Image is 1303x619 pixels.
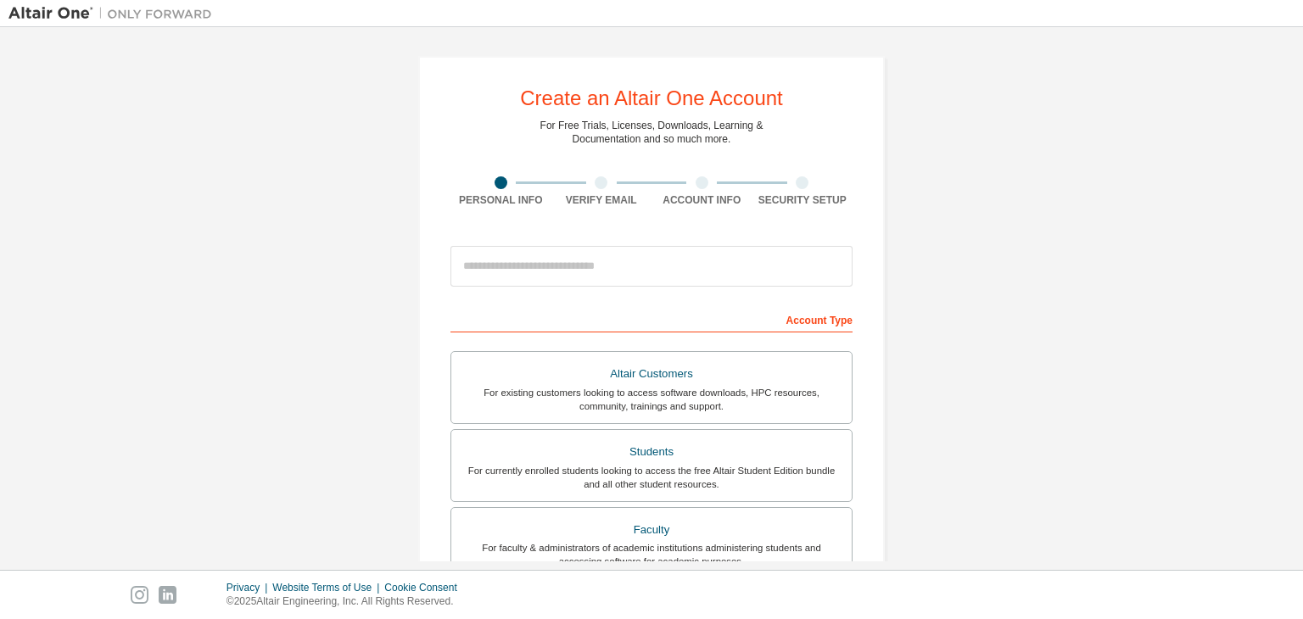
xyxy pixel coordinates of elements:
[226,594,467,609] p: © 2025 Altair Engineering, Inc. All Rights Reserved.
[226,581,272,594] div: Privacy
[752,193,853,207] div: Security Setup
[8,5,221,22] img: Altair One
[651,193,752,207] div: Account Info
[461,541,842,568] div: For faculty & administrators of academic institutions administering students and accessing softwa...
[131,586,148,604] img: instagram.svg
[461,386,842,413] div: For existing customers looking to access software downloads, HPC resources, community, trainings ...
[520,88,783,109] div: Create an Altair One Account
[450,305,853,332] div: Account Type
[461,464,842,491] div: For currently enrolled students looking to access the free Altair Student Edition bundle and all ...
[461,440,842,464] div: Students
[551,193,652,207] div: Verify Email
[272,581,384,594] div: Website Terms of Use
[540,119,763,146] div: For Free Trials, Licenses, Downloads, Learning & Documentation and so much more.
[450,193,551,207] div: Personal Info
[159,586,176,604] img: linkedin.svg
[384,581,467,594] div: Cookie Consent
[461,362,842,386] div: Altair Customers
[461,518,842,542] div: Faculty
